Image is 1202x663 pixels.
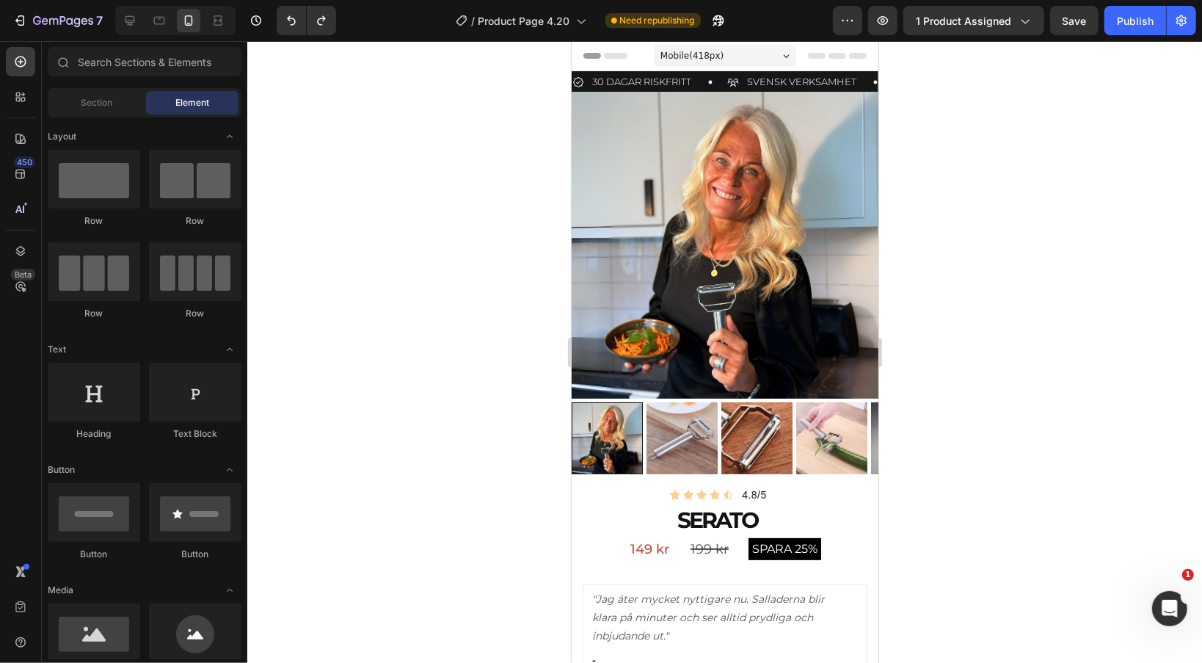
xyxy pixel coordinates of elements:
[472,13,476,29] span: /
[48,47,241,76] input: Search Sections & Elements
[11,269,35,280] div: Beta
[48,130,76,143] span: Layout
[48,214,140,228] div: Row
[48,343,66,356] span: Text
[48,307,140,320] div: Row
[1152,591,1187,626] iframe: Intercom live chat
[218,338,241,361] span: Toggle open
[96,12,103,29] p: 7
[1063,15,1087,27] span: Save
[175,96,209,109] span: Element
[19,612,81,652] h2: - [PERSON_NAME]
[277,6,336,35] div: Undo/Redo
[1104,6,1166,35] button: Publish
[6,6,109,35] button: 7
[48,463,75,477] span: Button
[149,548,241,561] div: Button
[48,427,140,441] div: Heading
[478,13,570,29] span: Product Page 4.20
[1117,13,1154,29] div: Publish
[1050,6,1099,35] button: Save
[149,214,241,228] div: Row
[149,307,241,320] div: Row
[620,14,695,27] span: Need republishing
[48,548,140,561] div: Button
[218,458,241,482] span: Toggle open
[572,41,878,663] iframe: Design area
[149,427,241,441] div: Text Block
[916,13,1011,29] span: 1 product assigned
[48,584,73,597] span: Media
[218,579,241,602] span: Toggle open
[14,156,35,168] div: 450
[1182,569,1194,581] span: 1
[903,6,1044,35] button: 1 product assigned
[218,125,241,148] span: Toggle open
[81,96,113,109] span: Section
